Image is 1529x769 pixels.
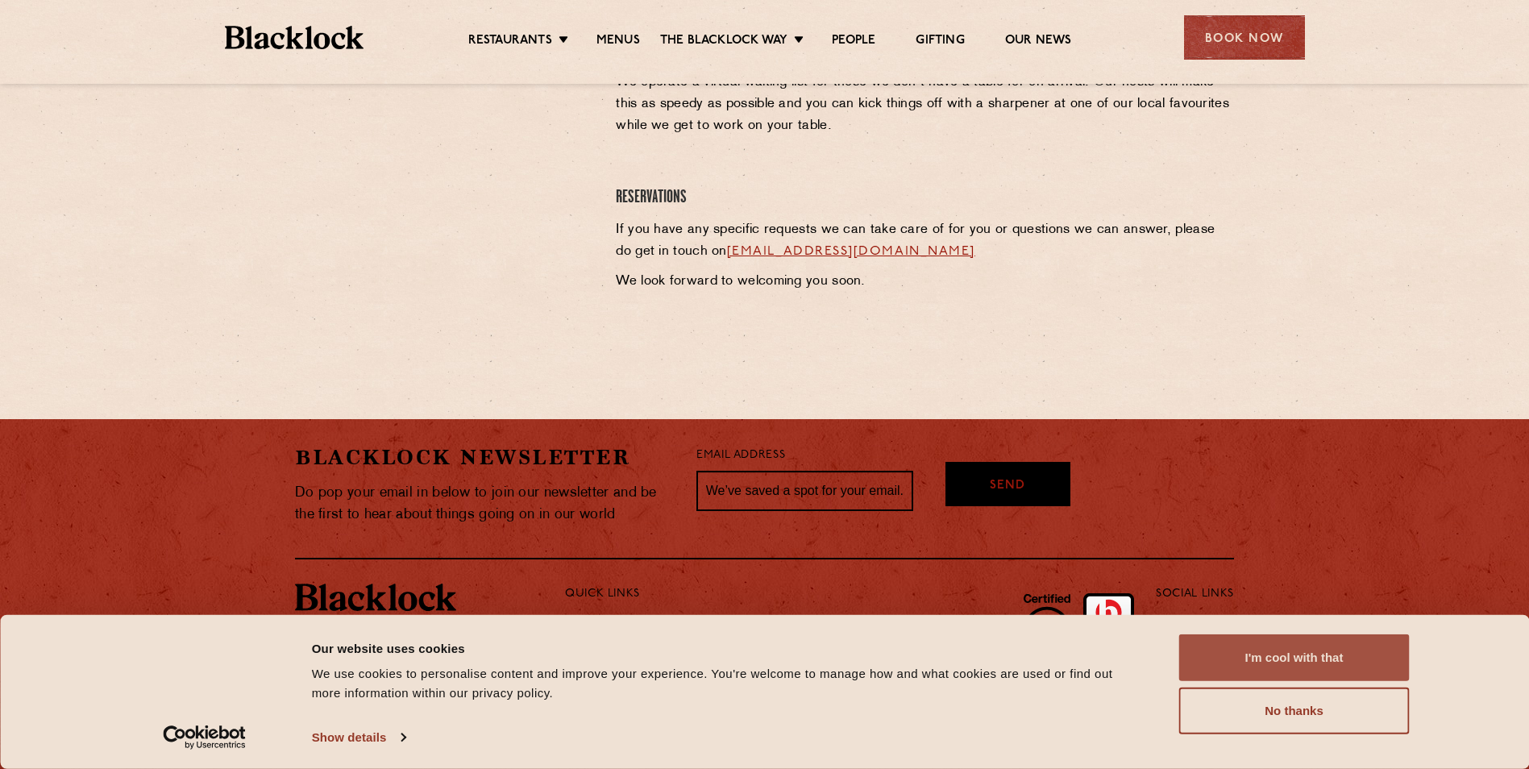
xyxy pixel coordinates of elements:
p: Social Links [1156,584,1234,605]
div: Book Now [1184,15,1305,60]
label: Email Address [696,447,785,465]
div: We use cookies to personalise content and improve your experience. You're welcome to manage how a... [312,664,1143,703]
img: BL_Textured_Logo-footer-cropped.svg [225,26,364,49]
p: We look forward to welcoming you soon. [616,271,1234,293]
a: Restaurants [468,33,552,51]
button: I'm cool with that [1179,634,1410,681]
img: Accred_2023_2star.png [1083,593,1134,682]
span: Send [990,477,1025,496]
button: No thanks [1179,688,1410,734]
div: Our website uses cookies [312,638,1143,658]
h2: Blacklock Newsletter [295,443,672,472]
p: We operate a virtual waiting list for those we don’t have a table for on arrival. Our hosts will ... [616,72,1234,137]
a: Menus [596,33,640,51]
img: B-Corp-Logo-Black-RGB.svg [1014,584,1080,681]
h4: Reservations [616,187,1234,209]
p: If you have any specific requests we can take care of for you or questions we can answer, please ... [616,219,1234,263]
a: [EMAIL_ADDRESS][DOMAIN_NAME] [727,245,975,258]
a: Show details [312,725,405,750]
a: Usercentrics Cookiebot - opens in a new window [134,725,275,750]
p: Quick Links [565,584,1103,605]
a: The Blacklock Way [660,33,787,51]
input: We’ve saved a spot for your email... [696,471,913,511]
a: Our News [1005,33,1072,51]
img: BL_Textured_Logo-footer-cropped.svg [295,584,456,611]
a: Gifting [916,33,964,51]
a: People [832,33,875,51]
p: Do pop your email in below to join our newsletter and be the first to hear about things going on ... [295,482,672,526]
